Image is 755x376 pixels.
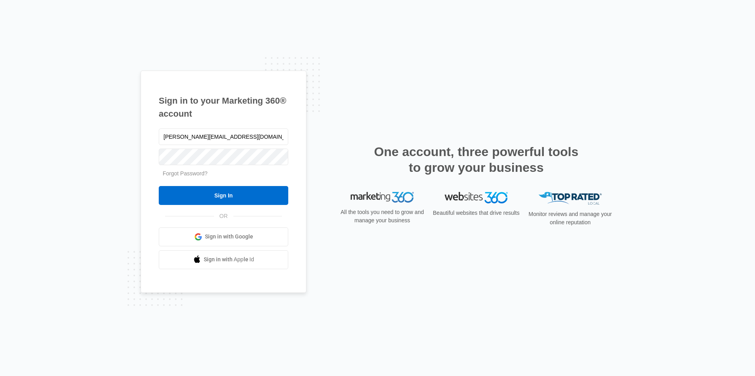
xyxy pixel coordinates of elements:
a: Forgot Password? [163,170,208,177]
h1: Sign in to your Marketing 360® account [159,94,288,120]
span: Sign in with Google [205,233,253,241]
img: Marketing 360 [351,192,414,203]
img: Websites 360 [445,192,508,203]
h2: One account, three powerful tools to grow your business [372,144,581,175]
p: Beautiful websites that drive results [432,209,520,217]
a: Sign in with Apple Id [159,250,288,269]
input: Email [159,128,288,145]
span: Sign in with Apple Id [204,255,254,264]
img: Top Rated Local [539,192,602,205]
input: Sign In [159,186,288,205]
span: OR [214,212,233,220]
p: All the tools you need to grow and manage your business [338,208,426,225]
a: Sign in with Google [159,227,288,246]
p: Monitor reviews and manage your online reputation [526,210,614,227]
